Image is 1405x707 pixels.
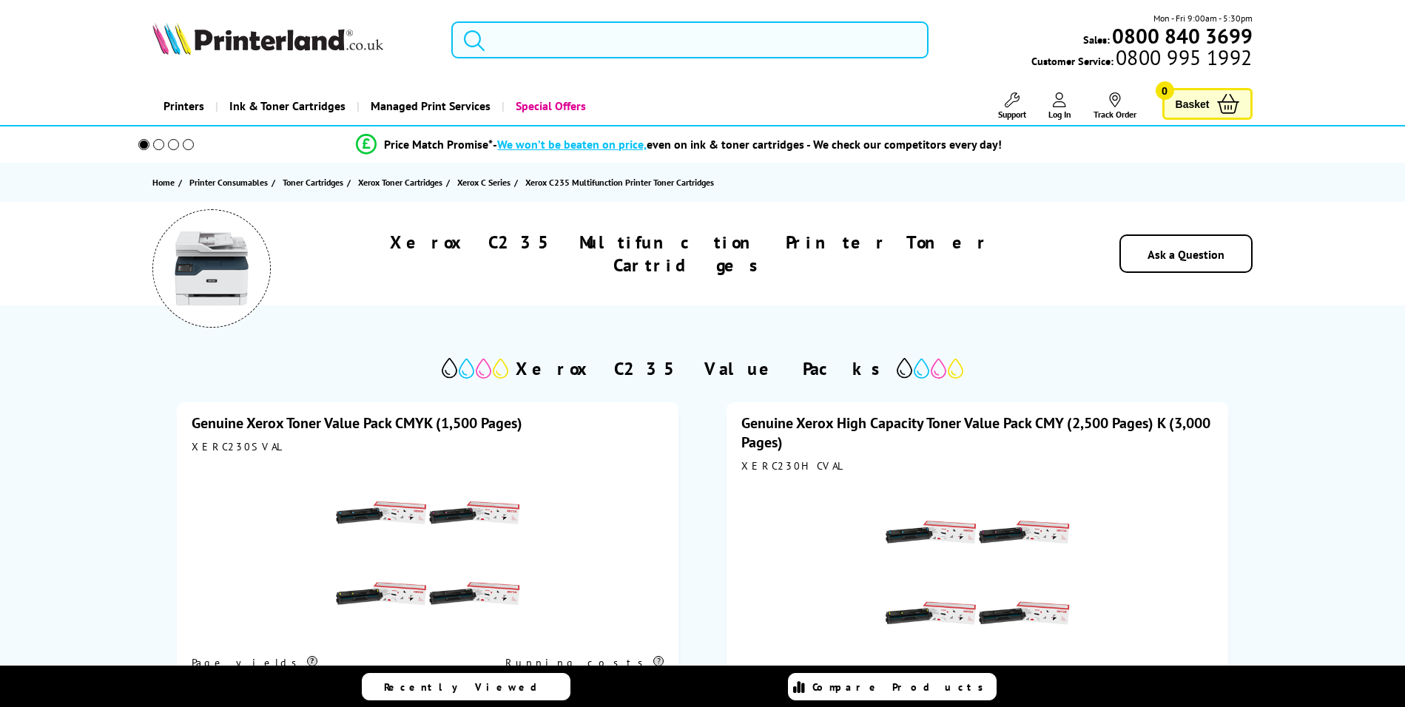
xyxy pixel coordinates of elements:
[175,231,249,305] img: Xerox C235 Multifunction Printer Toner Cartridges
[152,22,383,55] img: Printerland Logo
[998,92,1026,120] a: Support
[357,87,502,125] a: Managed Print Services
[152,175,178,190] a: Home
[1048,109,1071,120] span: Log In
[1113,50,1252,64] span: 0800 995 1992
[1083,33,1110,47] span: Sales:
[1112,22,1253,50] b: 0800 840 3699
[189,175,272,190] a: Printer Consumables
[283,175,347,190] a: Toner Cartridges
[1110,29,1253,43] a: 0800 840 3699
[316,231,1064,277] h1: Xerox C235 Multifunction Printer Toner Cartridges
[812,680,991,694] span: Compare Products
[358,175,442,190] span: Xerox Toner Cartridges
[788,673,997,700] a: Compare Products
[1156,81,1174,100] span: 0
[192,413,522,433] a: Genuine Xerox Toner Value Pack CMYK (1,500 Pages)
[741,459,1213,473] div: XERC230HCVAL
[283,175,343,190] span: Toner Cartridges
[215,87,357,125] a: Ink & Toner Cartridges
[525,177,714,188] span: Xerox C235 Multifunction Printer Toner Cartridges
[497,137,647,152] span: We won’t be beaten on price,
[335,461,520,646] img: Xerox Toner Value Pack CMYK (1,500 Pages)
[998,109,1026,120] span: Support
[152,22,433,58] a: Printerland Logo
[358,175,446,190] a: Xerox Toner Cartridges
[229,87,346,125] span: Ink & Toner Cartridges
[152,87,215,125] a: Printers
[741,413,1210,452] a: Genuine Xerox High Capacity Toner Value Pack CMY (2,500 Pages) K (3,000 Pages)
[1094,92,1136,120] a: Track Order
[505,656,664,669] div: Running costs
[885,480,1070,665] img: Xerox High Capacity Toner Value Pack CMY (2,500 Pages) K (3,000 Pages)
[1162,88,1253,120] a: Basket 0
[384,137,493,152] span: Price Match Promise*
[502,87,597,125] a: Special Offers
[516,357,889,380] h2: Xerox C235 Value Packs
[457,175,511,190] span: Xerox C Series
[1176,94,1210,114] span: Basket
[192,656,475,669] div: Page yields
[493,137,1002,152] div: - even on ink & toner cartridges - We check our competitors every day!
[189,175,268,190] span: Printer Consumables
[1031,50,1252,68] span: Customer Service:
[1148,247,1224,262] a: Ask a Question
[1048,92,1071,120] a: Log In
[362,673,570,700] a: Recently Viewed
[1153,11,1253,25] span: Mon - Fri 9:00am - 5:30pm
[118,132,1241,158] li: modal_Promise
[192,440,664,453] div: XERC230SVAL
[384,680,552,694] span: Recently Viewed
[457,175,514,190] a: Xerox C Series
